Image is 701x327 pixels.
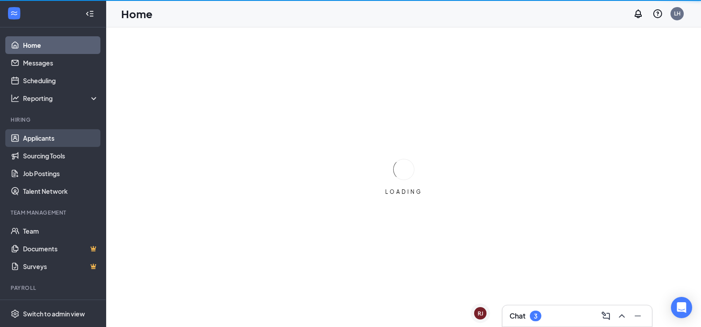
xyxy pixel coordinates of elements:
div: Reporting [23,94,99,103]
div: Team Management [11,209,97,216]
div: RJ [478,310,483,317]
a: Job Postings [23,165,99,182]
svg: Minimize [632,311,643,321]
a: SurveysCrown [23,258,99,275]
button: Minimize [631,309,645,323]
svg: ComposeMessage [601,311,611,321]
a: Scheduling [23,72,99,89]
button: ComposeMessage [599,309,613,323]
svg: Collapse [85,9,94,18]
svg: Settings [11,309,19,318]
a: Talent Network [23,182,99,200]
h3: Chat [509,311,525,321]
a: PayrollCrown [23,297,99,315]
a: Team [23,222,99,240]
div: Hiring [11,116,97,123]
div: Open Intercom Messenger [671,297,692,318]
div: 3 [534,312,537,320]
div: LH [674,10,681,17]
h1: Home [121,6,153,21]
div: LOADING [382,188,426,196]
svg: Notifications [633,8,644,19]
a: DocumentsCrown [23,240,99,258]
svg: QuestionInfo [652,8,663,19]
div: Switch to admin view [23,309,85,318]
svg: WorkstreamLogo [10,9,19,18]
svg: Analysis [11,94,19,103]
div: Payroll [11,284,97,292]
a: Applicants [23,129,99,147]
a: Home [23,36,99,54]
a: Sourcing Tools [23,147,99,165]
button: ChevronUp [615,309,629,323]
svg: ChevronUp [617,311,627,321]
a: Messages [23,54,99,72]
